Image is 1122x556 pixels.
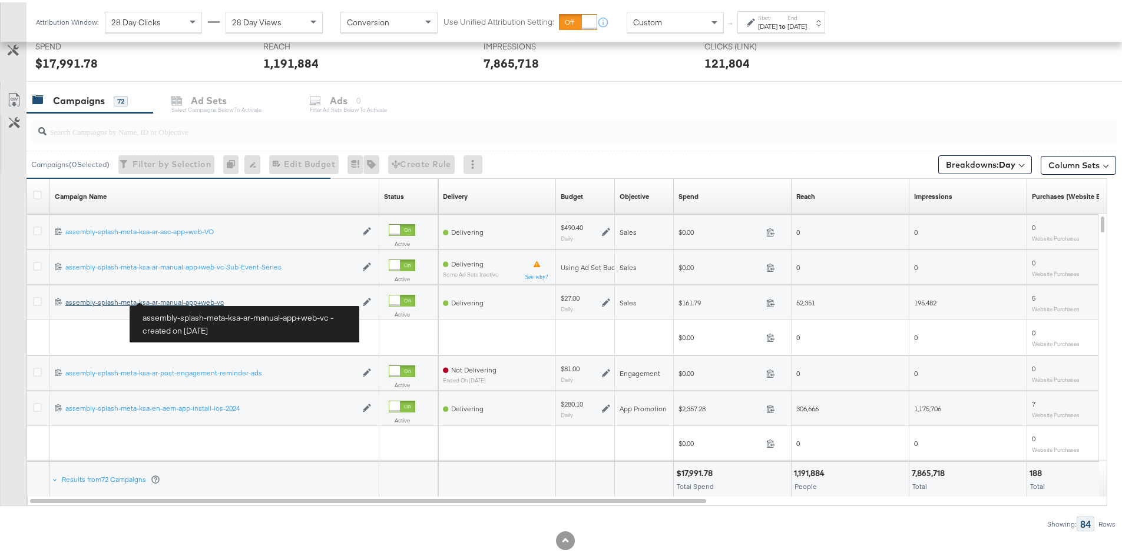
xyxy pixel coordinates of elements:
[347,15,389,25] span: Conversion
[679,437,762,445] span: $0.00
[1032,397,1035,406] span: 7
[679,367,762,375] span: $0.00
[1030,465,1045,477] div: 188
[914,367,918,375] span: 0
[914,189,952,199] a: The number of times your ad was served. On mobile apps an ad is counted as served the first time ...
[1032,374,1080,381] sub: Website Purchases
[65,260,356,270] a: assembly-splash-meta-ksa-ar-manual-app+web-vc-Sub-Event-Series
[384,189,404,199] div: Status
[263,39,352,50] span: REACH
[676,465,716,477] div: $17,991.78
[725,20,736,24] span: ↑
[912,480,927,488] span: Total
[914,402,941,411] span: 1,175,706
[561,221,583,230] div: $490.40
[914,296,936,305] span: 195,482
[679,261,762,269] span: $0.00
[114,94,128,104] div: 72
[620,189,649,199] a: Your campaign's objective.
[796,261,800,269] span: 0
[787,12,807,19] label: End:
[796,296,815,305] span: 52,351
[561,189,583,199] a: The maximum amount you're willing to spend on your ads, on average each day or over the lifetime ...
[443,269,498,275] sub: Some Ad Sets Inactive
[35,16,99,24] div: Attribution Window:
[704,39,793,50] span: CLICKS (LINK)
[561,291,580,301] div: $27.00
[999,157,1015,168] b: Day
[561,303,573,310] sub: Daily
[796,437,800,445] span: 0
[796,189,815,199] a: The number of people your ad was served to.
[389,414,415,422] label: Active
[389,238,415,245] label: Active
[35,39,124,50] span: SPEND
[384,189,404,199] a: Shows the current state of your Ad Campaign.
[914,189,952,199] div: Impressions
[679,225,762,234] span: $0.00
[55,189,107,199] a: Your campaign name.
[443,189,468,199] a: Reflects the ability of your Ad Campaign to achieve delivery based on ad states, schedule and bud...
[451,225,484,234] span: Delivering
[443,375,497,381] sub: ended on [DATE]
[679,189,699,199] div: Spend
[1032,232,1080,239] sub: Website Purchases
[914,225,918,234] span: 0
[938,153,1032,172] button: Breakdowns:Day
[914,331,918,339] span: 0
[796,331,800,339] span: 0
[65,225,356,235] a: assembly-splash-meta-ksa-ar-asc-app+web-VO
[62,472,160,482] div: Results from 72 Campaigns
[620,367,660,375] span: Engagement
[1032,189,1120,199] a: The number of times a purchase was made tracked by your Custom Audience pixel on your website aft...
[55,189,107,199] div: Campaign Name
[794,465,828,477] div: 1,191,884
[914,437,918,445] span: 0
[1032,291,1035,300] span: 5
[561,362,580,371] div: $81.00
[796,367,800,375] span: 0
[389,273,415,281] label: Active
[679,331,762,339] span: $0.00
[1047,518,1077,526] div: Showing:
[796,225,800,234] span: 0
[1041,154,1116,172] button: Column Sets
[1032,362,1035,371] span: 0
[946,157,1015,168] span: Breakdowns:
[633,15,662,25] span: Custom
[679,296,762,305] span: $161.79
[232,15,282,25] span: 28 Day Views
[443,14,554,25] label: Use Unified Attribution Setting:
[65,225,356,234] div: assembly-splash-meta-ksa-ar-asc-app+web-VO
[679,402,762,411] span: $2,357.28
[35,52,98,69] div: $17,991.78
[561,397,583,407] div: $280.10
[561,261,626,270] div: Using Ad Set Budget
[677,480,714,488] span: Total Spend
[796,402,819,411] span: 306,666
[389,379,415,387] label: Active
[561,189,583,199] div: Budget
[65,295,356,305] a: assembly-splash-meta-ksa-ar-manual-app+web-vc
[47,113,1017,136] input: Search Campaigns by Name, ID or Objective
[65,401,356,411] div: assembly-splash-meta-ksa-en-aem-app-install-ios-2024
[914,261,918,269] span: 0
[53,92,105,105] div: Campaigns
[795,480,817,488] span: People
[1032,338,1080,345] sub: Website Purchases
[65,366,356,376] a: assembly-splash-meta-ksa-ar-post-engagement-reminder-ads
[65,295,356,305] div: assembly-splash-meta-ksa-ar-manual-app+web-vc
[787,19,807,29] div: [DATE]
[1030,480,1045,488] span: Total
[561,232,573,239] sub: Daily
[758,19,777,29] div: [DATE]
[912,465,948,477] div: 7,865,718
[451,402,484,411] span: Delivering
[1077,514,1094,529] div: 84
[52,460,163,495] div: Results from72 Campaigns
[111,15,161,25] span: 28 Day Clicks
[704,52,750,69] div: 121,804
[451,257,484,266] span: Delivering
[1032,432,1035,441] span: 0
